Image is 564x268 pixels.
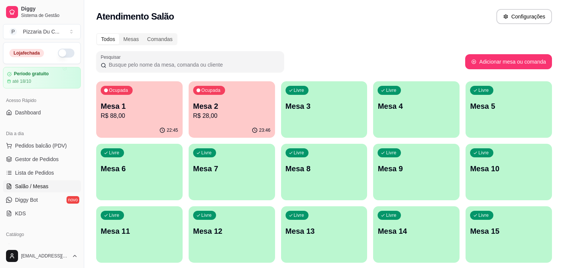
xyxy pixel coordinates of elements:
[281,144,367,200] button: LivreMesa 8
[286,101,363,111] p: Mesa 3
[189,206,275,263] button: LivreMesa 12
[193,101,271,111] p: Mesa 2
[470,226,547,236] p: Mesa 15
[109,150,119,156] p: Livre
[259,127,271,133] p: 23:46
[97,34,119,44] div: Todos
[96,144,183,200] button: LivreMesa 6
[96,206,183,263] button: LivreMesa 11
[3,153,81,165] a: Gestor de Pedidos
[21,12,78,18] span: Sistema de Gestão
[378,226,455,236] p: Mesa 14
[23,28,59,35] div: Pizzaria Du C ...
[466,144,552,200] button: LivreMesa 10
[119,34,143,44] div: Mesas
[478,150,489,156] p: Livre
[3,107,81,119] a: Dashboard
[21,6,78,12] span: Diggy
[15,169,54,177] span: Lista de Pedidos
[378,101,455,111] p: Mesa 4
[109,212,119,218] p: Livre
[286,163,363,174] p: Mesa 8
[386,87,396,93] p: Livre
[3,241,81,253] a: Produtos
[96,11,174,23] h2: Atendimento Salão
[193,111,271,120] p: R$ 28,00
[470,101,547,111] p: Mesa 5
[12,78,31,84] article: até 18/10
[106,61,280,69] input: Pesquisar
[373,81,460,138] button: LivreMesa 4
[15,210,26,217] span: KDS
[189,144,275,200] button: LivreMesa 7
[3,167,81,179] a: Lista de Pedidos
[3,3,81,21] a: DiggySistema de Gestão
[3,140,81,152] button: Pedidos balcão (PDV)
[96,81,183,138] button: OcupadaMesa 1R$ 88,0022:45
[15,196,38,204] span: Diggy Bot
[101,226,178,236] p: Mesa 11
[465,54,552,69] button: Adicionar mesa ou comanda
[3,94,81,107] div: Acesso Rápido
[3,128,81,140] div: Dia a dia
[281,81,367,138] button: LivreMesa 3
[21,253,69,259] span: [EMAIL_ADDRESS][DOMAIN_NAME]
[3,67,81,88] a: Período gratuitoaté 18/10
[466,206,552,263] button: LivreMesa 15
[101,111,178,120] p: R$ 88,00
[466,81,552,138] button: LivreMesa 5
[189,81,275,138] button: OcupadaMesa 2R$ 28,0023:46
[201,87,221,93] p: Ocupada
[373,206,460,263] button: LivreMesa 14
[3,194,81,206] a: Diggy Botnovo
[3,24,81,39] button: Select a team
[294,87,304,93] p: Livre
[496,9,552,24] button: Configurações
[101,163,178,174] p: Mesa 6
[3,207,81,219] a: KDS
[193,226,271,236] p: Mesa 12
[470,163,547,174] p: Mesa 10
[15,155,59,163] span: Gestor de Pedidos
[386,212,396,218] p: Livre
[378,163,455,174] p: Mesa 9
[3,228,81,241] div: Catálogo
[15,109,41,116] span: Dashboard
[109,87,128,93] p: Ocupada
[15,183,48,190] span: Salão / Mesas
[9,49,44,57] div: Loja fechada
[15,142,67,149] span: Pedidos balcão (PDV)
[167,127,178,133] p: 22:45
[386,150,396,156] p: Livre
[58,49,74,58] button: Alterar Status
[201,212,212,218] p: Livre
[286,226,363,236] p: Mesa 13
[201,150,212,156] p: Livre
[14,71,49,77] article: Período gratuito
[9,28,17,35] span: P
[294,212,304,218] p: Livre
[193,163,271,174] p: Mesa 7
[294,150,304,156] p: Livre
[101,101,178,111] p: Mesa 1
[478,87,489,93] p: Livre
[143,34,177,44] div: Comandas
[3,247,81,265] button: [EMAIL_ADDRESS][DOMAIN_NAME]
[15,243,36,250] span: Produtos
[373,144,460,200] button: LivreMesa 9
[281,206,367,263] button: LivreMesa 13
[101,54,123,60] label: Pesquisar
[3,180,81,192] a: Salão / Mesas
[478,212,489,218] p: Livre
